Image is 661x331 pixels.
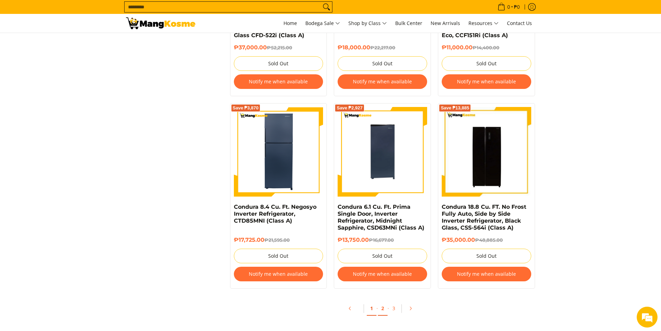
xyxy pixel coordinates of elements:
[338,74,427,89] button: Notify me when available
[283,20,297,26] span: Home
[348,19,387,28] span: Shop by Class
[495,3,522,11] span: •
[338,108,427,196] img: condura-6.3-cubic-feet-prima-single-door-inverter-refrigerator-full-view-mang-kosme
[234,204,316,224] a: Condura 8.4 Cu. Ft. Negosyo Inverter Refrigerator, CTD85MNI (Class A)
[126,17,195,29] img: Bodega Sale Refrigerator l Mang Kosme: Home Appliances Warehouse Sale | Page 2
[267,45,292,50] del: ₱52,215.00
[338,56,427,71] button: Sold Out
[338,237,427,243] h6: ₱13,750.00
[431,20,460,26] span: New Arrivals
[338,44,427,51] h6: ₱18,000.00
[378,301,388,316] a: 2
[234,267,323,281] button: Notify me when available
[369,237,394,243] del: ₱16,677.00
[442,74,531,89] button: Notify me when available
[441,106,469,110] span: Save ₱13,885
[367,301,376,316] a: 1
[388,305,389,312] span: ·
[234,107,323,197] img: Condura 8.4 Cu. Ft. Negosyo Inverter Refrigerator, CTD85MNI (Class A)
[442,107,531,197] img: Condura 18.8 Cu. FT. No Frost Fully Auto, Side by Side Inverter Refrigerator, Black Glass, CSS-56...
[233,106,259,110] span: Save ₱3,870
[392,14,426,33] a: Bulk Center
[507,20,532,26] span: Contact Us
[114,3,130,20] div: Minimize live chat window
[234,237,323,243] h6: ₱17,725.00
[442,237,531,243] h6: ₱35,000.00
[338,267,427,281] button: Notify me when available
[234,249,323,263] button: Sold Out
[36,39,117,48] div: Chat with us now
[338,249,427,263] button: Sold Out
[234,44,323,51] h6: ₱37,000.00
[321,2,332,12] button: Search
[280,14,300,33] a: Home
[442,249,531,263] button: Sold Out
[227,299,539,321] ul: Pagination
[427,14,464,33] a: New Arrivals
[442,44,531,51] h6: ₱11,000.00
[338,204,424,231] a: Condura 6.1 Cu. Ft. Prima Single Door, Inverter Refrigerator, Midnight Sapphire, CSD63MNi (Class A)
[506,5,511,9] span: 0
[345,14,390,33] a: Shop by Class
[264,237,290,243] del: ₱21,595.00
[337,106,363,110] span: Save ₱2,927
[302,14,344,33] a: Bodega Sale
[40,88,96,158] span: We're online!
[503,14,535,33] a: Contact Us
[395,20,422,26] span: Bulk Center
[442,204,526,231] a: Condura 18.8 Cu. FT. No Frost Fully Auto, Side by Side Inverter Refrigerator, Black Glass, CSS-56...
[234,56,323,71] button: Sold Out
[3,190,132,214] textarea: Type your message and hit 'Enter'
[376,305,378,312] span: ·
[389,301,399,315] a: 3
[305,19,340,28] span: Bodega Sale
[370,45,395,50] del: ₱22,217.00
[513,5,521,9] span: ₱0
[442,56,531,71] button: Sold Out
[468,19,499,28] span: Resources
[202,14,535,33] nav: Main Menu
[473,45,499,50] del: ₱14,400.00
[475,237,503,243] del: ₱48,885.00
[234,74,323,89] button: Notify me when available
[465,14,502,33] a: Resources
[442,267,531,281] button: Notify me when available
